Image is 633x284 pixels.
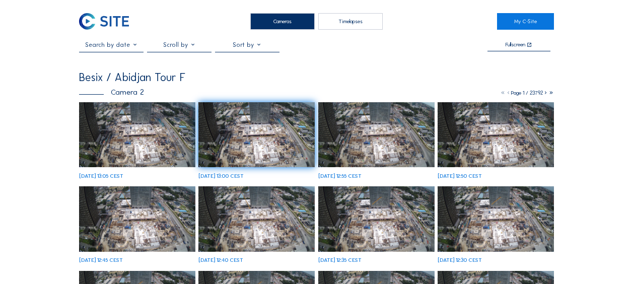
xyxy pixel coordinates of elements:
[511,90,543,96] span: Page 1 / 23792
[438,102,554,168] img: image_53823246
[438,173,482,179] div: [DATE] 12:50 CEST
[506,42,525,48] div: Fullscreen
[79,88,144,96] div: Camera 2
[438,186,554,252] img: image_53822653
[318,102,435,168] img: image_53823490
[79,173,123,179] div: [DATE] 13:05 CEST
[198,173,244,179] div: [DATE] 13:00 CEST
[497,13,554,30] a: My C-Site
[79,13,129,30] img: C-SITE Logo
[250,13,315,30] div: Cameras
[79,186,195,252] img: image_53823151
[318,257,362,263] div: [DATE] 12:35 CEST
[318,13,383,30] div: Timelapses
[79,72,185,83] div: Besix / Abidjan Tour F
[318,186,435,252] img: image_53822797
[79,257,123,263] div: [DATE] 12:45 CEST
[438,257,482,263] div: [DATE] 12:30 CEST
[198,257,243,263] div: [DATE] 12:40 CEST
[198,102,315,168] img: image_53823636
[198,186,315,252] img: image_53823049
[79,102,195,168] img: image_53823777
[79,13,136,30] a: C-SITE Logo
[79,41,144,48] input: Search by date 󰅀
[318,173,362,179] div: [DATE] 12:55 CEST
